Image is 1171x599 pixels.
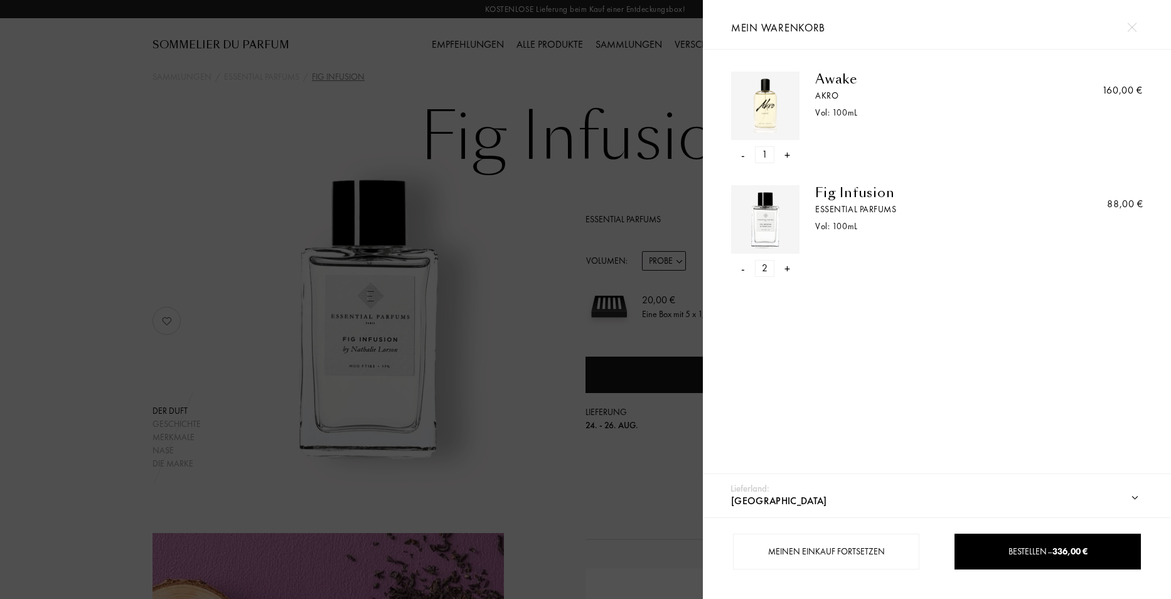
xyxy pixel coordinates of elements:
[784,260,789,277] div: +
[741,146,744,163] div: -
[815,220,1040,233] div: Vol: 100 mL
[734,75,796,137] img: OYT9DRVD2D.png
[734,188,796,251] img: HOKCRCO0BS.png
[1008,546,1087,557] span: Bestellen –
[1052,546,1087,557] span: 336,00 €
[730,482,769,496] div: Lieferland:
[815,203,1040,216] a: Essential Parfums
[1102,83,1143,98] div: 160,00 €
[784,146,789,163] div: +
[1107,197,1143,212] div: 88,00 €
[733,534,919,569] div: Meinen Einkauf fortsetzen
[731,21,825,35] span: Mein Warenkorb
[754,260,774,277] div: 2
[815,72,1040,87] a: Awake
[815,185,1040,200] a: Fig Infusion
[815,106,1040,119] div: Vol: 100 mL
[741,260,744,277] div: -
[815,89,1040,102] a: Akro
[754,146,774,163] div: 1
[1127,23,1136,32] img: cross.svg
